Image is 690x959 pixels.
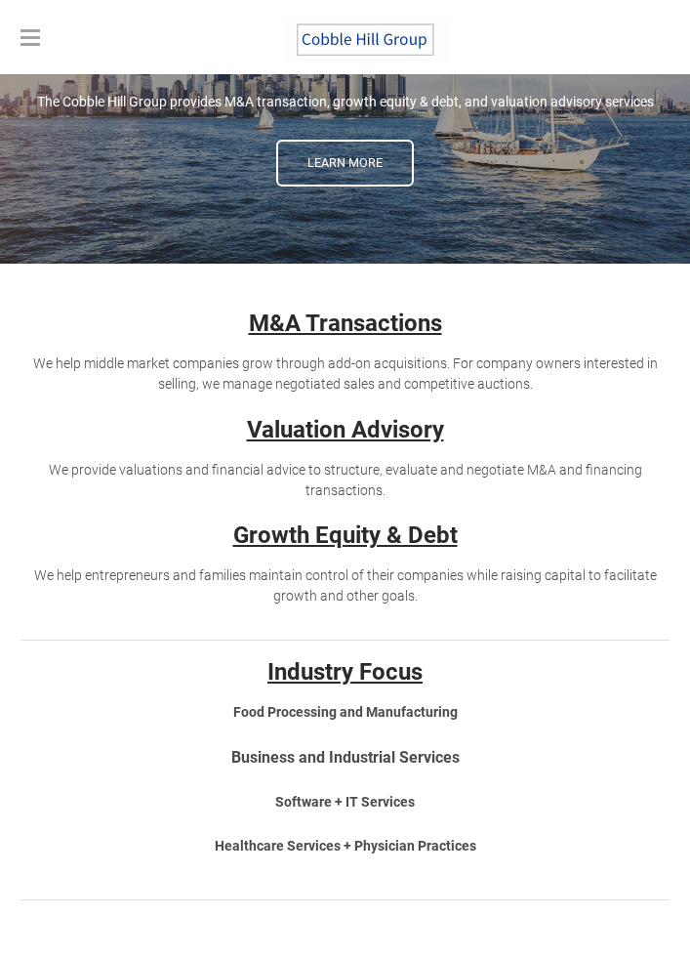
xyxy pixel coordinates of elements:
a: Valuation Advisory [247,416,444,443]
span: We provide valuations and financial advice to structure, evaluate and negotiate M&A and financing... [49,462,642,498]
strong: Software + IT Services [275,794,415,810]
a: Learn More [276,140,414,188]
span: We help middle market companies grow through add-on acquisitions. For company owners interested i... [33,355,658,392]
span: The Cobble Hill Group provides M&A transaction, growth equity & debt, and valuation advisory serv... [37,94,654,109]
strong: Healthcare Services + Physician Practices [215,838,476,854]
span: Learn More [278,142,412,186]
img: The Cobble Hill Group LLC [284,16,450,64]
font: Business and Industrial Services [231,748,460,767]
strong: Food Processing and Manufacturing [233,704,458,720]
strong: Growth Equity & Debt [233,521,458,549]
strong: Industry Focus [267,658,423,686]
u: M&A Transactions [249,310,442,337]
span: We help entrepreneurs and families maintain control of their companies while raising capital to f... [34,567,657,604]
